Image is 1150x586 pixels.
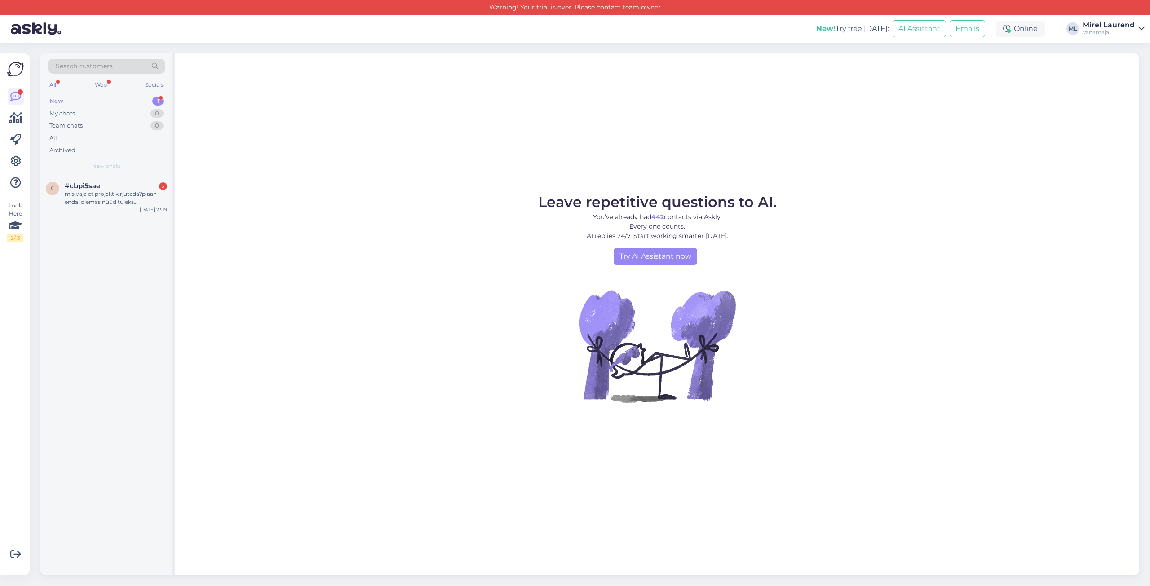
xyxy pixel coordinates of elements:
a: Try AI Assistant now [614,248,697,265]
button: AI Assistant [893,20,946,37]
div: Archived [49,146,75,155]
div: Web [93,79,109,91]
span: Leave repetitive questions to AI. [538,193,777,211]
b: 442 [651,213,664,221]
img: No Chat active [576,265,738,427]
div: 1 [152,97,164,106]
div: Team chats [49,121,83,130]
div: 0 [150,121,164,130]
span: Search customers [56,62,113,71]
div: 2 / 3 [7,234,23,242]
div: 2 [159,182,167,190]
div: Online [996,21,1045,37]
div: Try free [DATE]: [816,23,889,34]
img: Askly Logo [7,61,24,78]
div: All [48,79,58,91]
div: Mirel Laurend [1083,22,1135,29]
div: New [49,97,63,106]
div: Look Here [7,202,23,242]
div: My chats [49,109,75,118]
b: New! [816,24,836,33]
div: Vanamaja [1083,29,1135,36]
div: mis vaja et projekt kirjutada?plaan endal olemas nüüd tuleks programmis v vastavad skeemid teha e... [65,190,167,206]
button: Emails [950,20,985,37]
div: [DATE] 23:19 [140,206,167,213]
div: 0 [150,109,164,118]
div: All [49,134,57,143]
div: ML [1066,22,1079,35]
div: Socials [143,79,165,91]
a: Mirel LaurendVanamaja [1083,22,1145,36]
span: New chats [92,162,121,170]
span: #cbpi5sae [65,182,100,190]
p: You’ve already had contacts via Askly. Every one counts. AI replies 24/7. Start working smarter [... [538,212,777,241]
span: c [51,185,55,192]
